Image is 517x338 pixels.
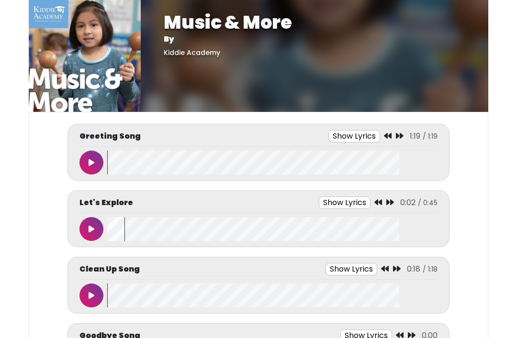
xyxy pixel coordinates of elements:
[400,197,416,208] span: 0:02
[328,130,380,142] button: Show Lyrics
[79,197,133,208] p: Let's Explore
[423,264,438,274] span: / 1:18
[79,263,140,275] p: Clean Up Song
[79,131,141,142] p: Greeting Song
[326,263,377,275] button: Show Lyrics
[164,49,465,57] h5: Kiddie Academy
[319,196,371,209] button: Show Lyrics
[410,131,420,142] span: 1:19
[423,131,438,141] span: / 1:19
[164,33,465,45] p: By
[407,263,420,274] span: 0:18
[418,198,438,207] span: / 0:45
[164,11,465,33] h1: Music & More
